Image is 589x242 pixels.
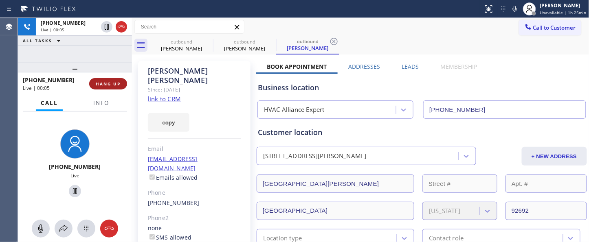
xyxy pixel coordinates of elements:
div: outbound [151,39,212,45]
span: Call to Customer [533,24,576,31]
label: Addresses [348,63,380,70]
div: [PERSON_NAME] [540,2,587,9]
button: Hold Customer [69,185,81,197]
button: copy [148,113,189,132]
label: SMS allowed [148,233,191,241]
input: Phone Number [423,100,586,119]
button: ALL TASKS [18,36,68,46]
button: Hang up [116,21,127,33]
button: Info [88,95,114,111]
input: Street # [422,174,497,193]
div: Email [148,144,241,154]
span: Live [70,172,79,179]
span: Info [93,99,109,107]
input: SMS allowed [149,234,155,240]
div: Allan Tallarico [214,36,275,55]
button: Hold Customer [101,21,112,33]
span: [PHONE_NUMBER] [49,163,101,170]
div: [PERSON_NAME] [277,44,338,52]
label: Emails allowed [148,174,198,181]
button: Open dialpad [77,220,95,238]
div: Lily Cao [151,36,212,55]
a: [PHONE_NUMBER] [148,199,200,207]
div: HVAC Alliance Expert [264,105,325,115]
input: Emails allowed [149,174,155,180]
div: Allan Tallarico [277,36,338,54]
input: Apt. # [505,174,587,193]
div: Since: [DATE] [148,85,241,94]
button: Call to Customer [519,20,581,35]
span: [PHONE_NUMBER] [23,76,75,84]
button: Open directory [55,220,73,238]
div: [STREET_ADDRESS][PERSON_NAME] [263,152,367,161]
div: Phone [148,188,241,198]
span: Live | 00:05 [41,27,64,33]
input: Search [135,20,244,33]
div: Business location [258,82,586,93]
span: Call [41,99,58,107]
label: Leads [402,63,419,70]
div: [PERSON_NAME] [PERSON_NAME] [148,66,241,85]
span: [PHONE_NUMBER] [41,20,86,26]
input: City [257,202,414,220]
div: [PERSON_NAME] [214,45,275,52]
span: HANG UP [96,81,121,87]
div: Phone2 [148,214,241,223]
button: Mute [32,220,50,238]
input: ZIP [505,202,587,220]
span: Unavailable | 1h 25min [540,10,587,15]
button: Call [36,95,63,111]
button: Mute [509,3,521,15]
div: outbound [277,38,338,44]
span: ALL TASKS [23,38,52,44]
input: Address [257,174,414,193]
a: [EMAIL_ADDRESS][DOMAIN_NAME] [148,155,198,172]
span: Live | 00:05 [23,85,50,92]
a: link to CRM [148,95,181,103]
div: Customer location [258,127,586,138]
div: outbound [214,39,275,45]
label: Membership [440,63,477,70]
button: Hang up [100,220,118,238]
button: + NEW ADDRESS [522,147,587,166]
div: [PERSON_NAME] [151,45,212,52]
label: Book Appointment [267,63,327,70]
button: HANG UP [89,78,127,89]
